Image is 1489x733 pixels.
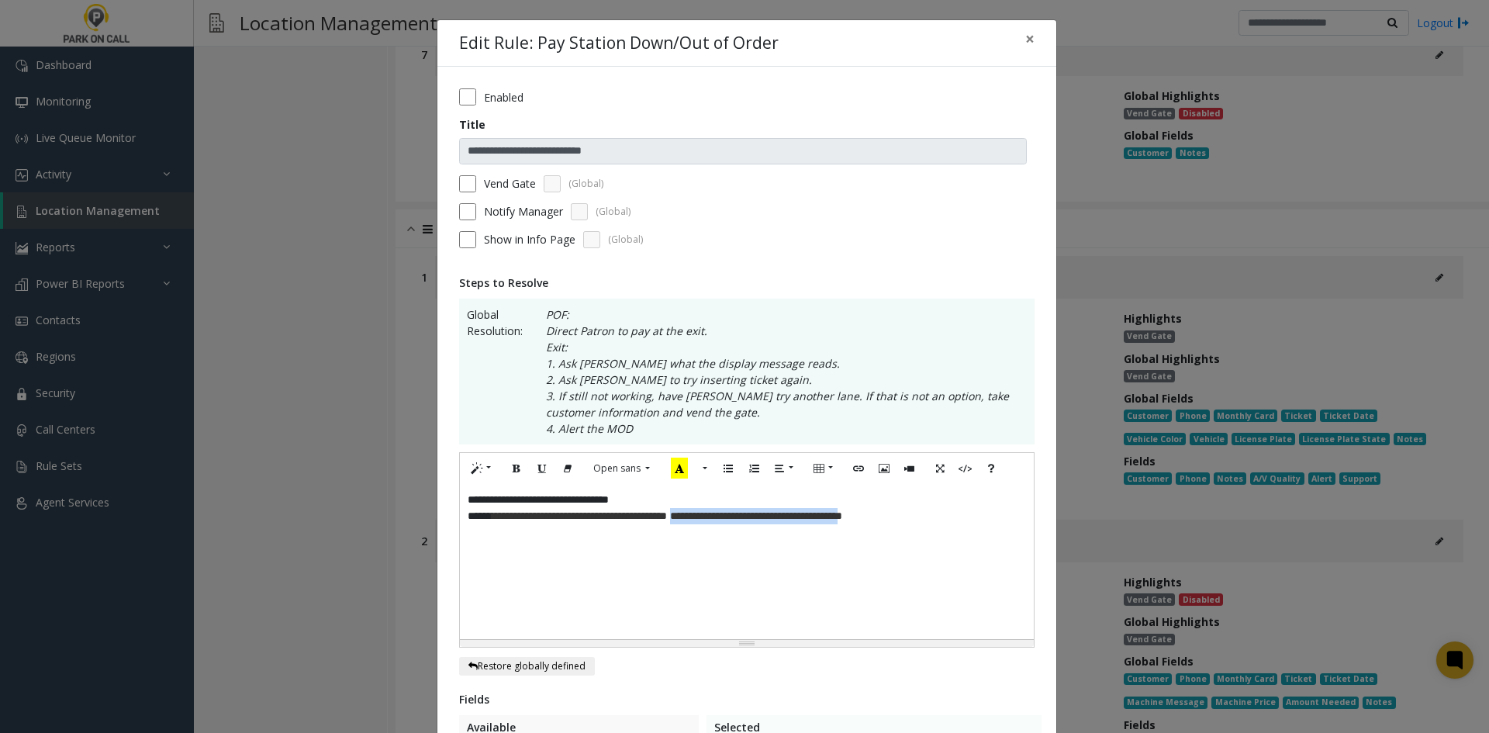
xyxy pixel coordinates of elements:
button: Code View [952,457,979,481]
button: Picture [871,457,897,481]
div: Resize [460,640,1034,647]
span: Global Resolution: [467,306,531,437]
button: Recent Color [662,457,696,481]
div: Steps to Resolve [459,275,1035,291]
button: Font Family [585,457,658,480]
label: Title [459,116,485,133]
button: Ordered list (CTRL+SHIFT+NUM8) [741,457,767,481]
button: Paragraph [766,457,802,481]
p: POF: Direct Patron to pay at the exit. Exit: 1. Ask [PERSON_NAME] what the display message reads.... [530,306,1026,437]
button: Remove Font Style (CTRL+\) [554,457,581,481]
span: (Global) [596,205,630,219]
div: Fields [459,691,1035,707]
button: Unordered list (CTRL+SHIFT+NUM7) [715,457,741,481]
button: Style [464,457,499,481]
button: More Color [696,457,711,481]
span: (Global) [608,233,643,247]
button: Close [1014,20,1045,58]
button: Underline (CTRL+U) [529,457,555,481]
button: Table [806,457,841,481]
span: Show in Info Page [484,231,575,247]
label: Enabled [484,89,523,105]
span: (Global) [568,177,603,191]
button: Bold (CTRL+B) [503,457,530,481]
span: × [1025,28,1035,50]
button: Video [897,457,923,481]
h4: Edit Rule: Pay Station Down/Out of Order [459,31,779,56]
button: Link (CTRL+K) [845,457,872,481]
span: Open sans [593,462,641,475]
button: Restore globally defined [459,657,595,676]
label: Notify Manager [484,203,563,220]
label: Vend Gate [484,175,536,192]
button: Full Screen [927,457,953,481]
button: Help [978,457,1004,481]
